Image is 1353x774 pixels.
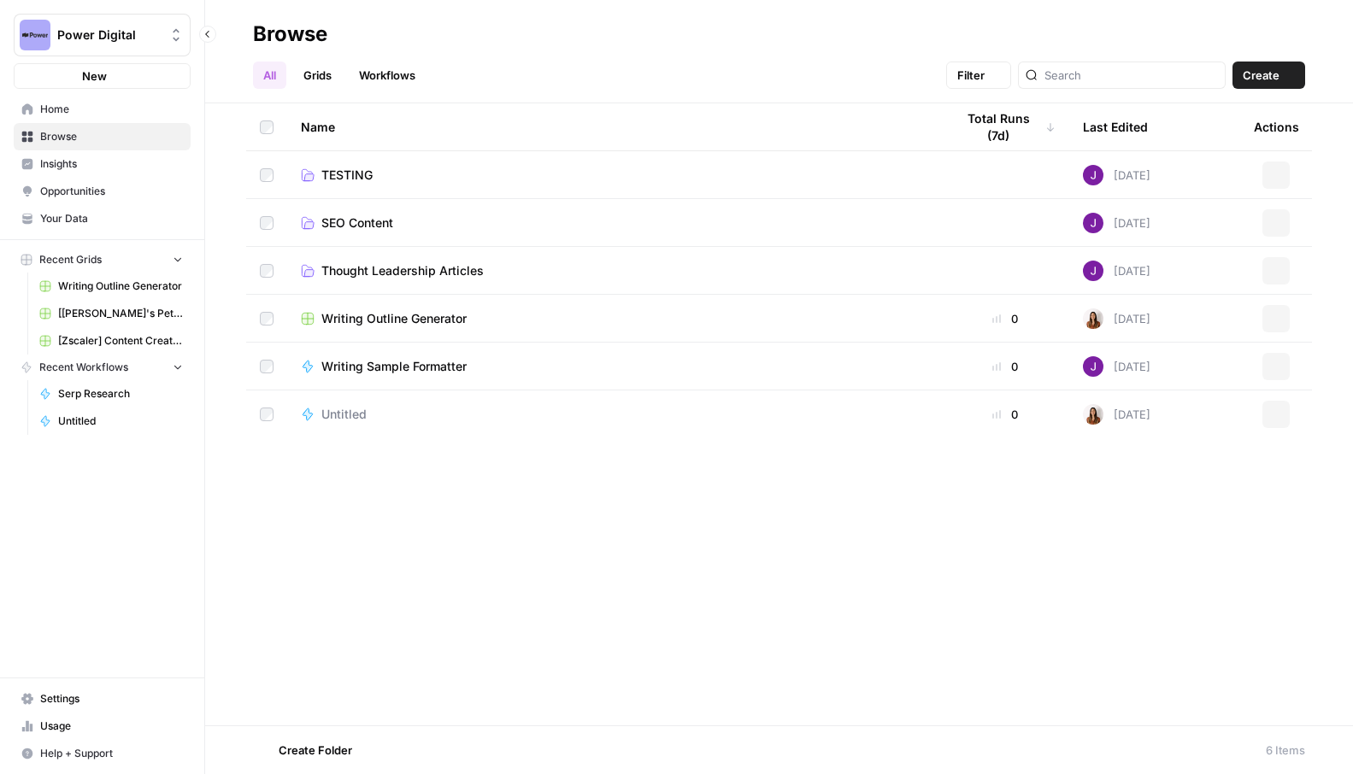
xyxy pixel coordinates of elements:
[301,406,927,423] a: Untitled
[40,691,183,707] span: Settings
[1083,308,1103,329] img: p1bzgn1ftddsb7e41hei5th8zhkm
[14,96,191,123] a: Home
[40,184,183,199] span: Opportunities
[40,211,183,226] span: Your Data
[1083,404,1150,425] div: [DATE]
[32,380,191,408] a: Serp Research
[1083,165,1150,185] div: [DATE]
[955,406,1056,423] div: 0
[1083,213,1150,233] div: [DATE]
[32,273,191,300] a: Writing Outline Generator
[32,408,191,435] a: Untitled
[1083,356,1103,377] img: nj1ssy6o3lyd6ijko0eoja4aphzn
[1083,213,1103,233] img: nj1ssy6o3lyd6ijko0eoja4aphzn
[301,214,927,232] a: SEO Content
[321,310,467,327] span: Writing Outline Generator
[14,205,191,232] a: Your Data
[1083,165,1103,185] img: nj1ssy6o3lyd6ijko0eoja4aphzn
[301,167,927,184] a: TESTING
[14,150,191,178] a: Insights
[39,252,102,267] span: Recent Grids
[955,358,1056,375] div: 0
[955,103,1056,150] div: Total Runs (7d)
[58,386,183,402] span: Serp Research
[14,355,191,380] button: Recent Workflows
[58,413,183,429] span: Untitled
[293,62,342,89] a: Grids
[14,712,191,740] a: Usage
[40,718,183,734] span: Usage
[321,358,467,375] span: Writing Sample Formatter
[40,746,183,761] span: Help + Support
[1232,62,1305,89] button: Create
[14,740,191,767] button: Help + Support
[349,62,426,89] a: Workflows
[301,358,927,375] a: Writing Sample Formatter
[955,310,1056,327] div: 0
[253,736,362,764] button: Create Folder
[14,685,191,712] a: Settings
[253,21,327,48] div: Browse
[301,262,927,279] a: Thought Leadership Articles
[957,67,985,84] span: Filter
[32,327,191,355] a: [Zscaler] Content Creation
[1083,404,1103,425] img: p1bzgn1ftddsb7e41hei5th8zhkm
[301,103,927,150] div: Name
[57,26,161,44] span: Power Digital
[40,102,183,117] span: Home
[1083,261,1103,281] img: nj1ssy6o3lyd6ijko0eoja4aphzn
[301,310,927,327] a: Writing Outline Generator
[32,300,191,327] a: [[PERSON_NAME]'s Pet] Content Creation
[321,406,367,423] span: Untitled
[39,360,128,375] span: Recent Workflows
[946,62,1011,89] button: Filter
[253,62,286,89] a: All
[58,306,183,321] span: [[PERSON_NAME]'s Pet] Content Creation
[58,333,183,349] span: [Zscaler] Content Creation
[1083,261,1150,281] div: [DATE]
[14,123,191,150] a: Browse
[279,742,352,759] span: Create Folder
[40,156,183,172] span: Insights
[14,63,191,89] button: New
[1044,67,1218,84] input: Search
[321,214,393,232] span: SEO Content
[40,129,183,144] span: Browse
[1083,356,1150,377] div: [DATE]
[1243,67,1279,84] span: Create
[321,262,484,279] span: Thought Leadership Articles
[14,247,191,273] button: Recent Grids
[1083,308,1150,329] div: [DATE]
[82,67,107,85] span: New
[14,14,191,56] button: Workspace: Power Digital
[321,167,373,184] span: TESTING
[14,178,191,205] a: Opportunities
[20,20,50,50] img: Power Digital Logo
[1254,103,1299,150] div: Actions
[1083,103,1148,150] div: Last Edited
[58,279,183,294] span: Writing Outline Generator
[1266,742,1305,759] div: 6 Items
